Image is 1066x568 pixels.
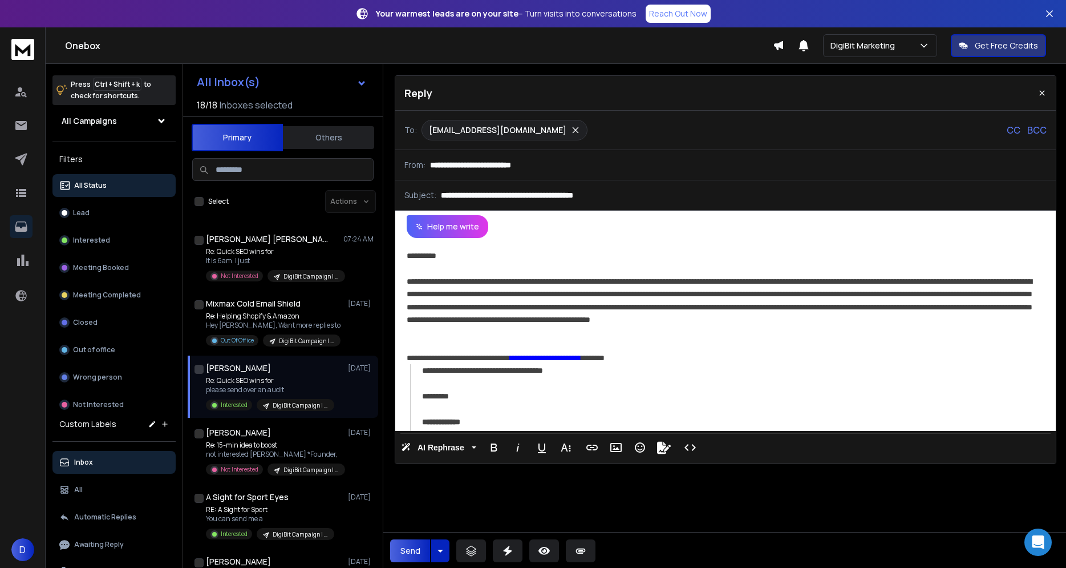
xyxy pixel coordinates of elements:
[629,436,651,459] button: Emoticons
[679,436,701,459] button: Code View
[376,8,637,19] p: – Turn visits into conversations
[404,159,425,171] p: From:
[52,311,176,334] button: Closed
[73,236,110,245] p: Interested
[206,450,343,459] p: not interested [PERSON_NAME] *Founder,
[206,505,334,514] p: RE: A Sight for Sport
[653,436,675,459] button: Signature
[188,71,376,94] button: All Inbox(s)
[206,492,289,503] h1: A Sight for Sport Eyes
[71,79,151,102] p: Press to check for shortcuts.
[52,533,176,556] button: Awaiting Reply
[348,299,374,308] p: [DATE]
[1007,123,1020,137] p: CC
[429,124,566,136] p: [EMAIL_ADDRESS][DOMAIN_NAME]
[206,247,343,256] p: Re: Quick SEO wins for
[52,110,176,132] button: All Campaigns
[74,540,124,549] p: Awaiting Reply
[52,366,176,389] button: Wrong person
[206,312,341,321] p: Re: Helping Shopify & Amazon
[192,124,283,151] button: Primary
[52,339,176,361] button: Out of office
[404,124,417,136] p: To:
[73,263,129,272] p: Meeting Booked
[206,233,331,245] h1: [PERSON_NAME] [PERSON_NAME]
[348,364,374,373] p: [DATE]
[11,538,34,561] button: D
[283,125,374,150] button: Others
[646,5,711,23] a: Reach Out Now
[73,345,115,355] p: Out of office
[206,427,271,438] h1: [PERSON_NAME]
[1024,529,1052,556] div: Open Intercom Messenger
[206,514,334,523] p: You can send me a
[74,181,107,190] p: All Status
[273,530,327,539] p: DigiBit Campaign | [DATE]
[206,376,334,385] p: Re: Quick SEO wins for
[483,436,505,459] button: Bold (Ctrl+B)
[73,400,124,409] p: Not Interested
[73,208,90,217] p: Lead
[73,291,141,300] p: Meeting Completed
[404,85,432,101] p: Reply
[52,478,176,501] button: All
[52,151,176,167] h3: Filters
[220,98,293,112] h3: Inboxes selected
[74,513,136,522] p: Automatic Replies
[62,115,117,127] h1: All Campaigns
[206,441,343,450] p: Re: 15-min idea to boost
[605,436,627,459] button: Insert Image (Ctrl+P)
[581,436,603,459] button: Insert Link (Ctrl+K)
[376,8,518,19] strong: Your warmest leads are on your site
[951,34,1046,57] button: Get Free Credits
[221,530,248,538] p: Interested
[649,8,707,19] p: Reach Out Now
[52,174,176,197] button: All Status
[399,436,479,459] button: AI Rephrase
[975,40,1038,51] p: Get Free Credits
[348,493,374,502] p: [DATE]
[415,443,467,453] span: AI Rephrase
[197,98,217,112] span: 18 / 18
[59,418,116,430] h3: Custom Labels
[407,215,488,238] button: Help me write
[206,556,271,567] h1: [PERSON_NAME]
[348,428,374,437] p: [DATE]
[197,76,260,88] h1: All Inbox(s)
[1027,123,1047,137] p: BCC
[52,451,176,474] button: Inbox
[11,39,34,60] img: logo
[52,393,176,416] button: Not Interested
[52,256,176,279] button: Meeting Booked
[52,506,176,529] button: Automatic Replies
[279,337,334,345] p: DigiBit Campaign | [DATE]
[221,336,254,345] p: Out Of Office
[273,401,327,410] p: DigiBit Campaign | [DATE]
[390,539,430,562] button: Send
[65,39,773,53] h1: Onebox
[404,190,436,201] p: Subject:
[73,318,98,327] p: Closed
[283,272,338,281] p: DigiBit Campaign | [DATE]
[348,557,374,566] p: [DATE]
[73,373,122,382] p: Wrong person
[206,362,271,374] h1: [PERSON_NAME]
[74,458,93,467] p: Inbox
[221,465,258,474] p: Not Interested
[206,385,334,394] p: please send over an audit
[206,321,341,330] p: Hey [PERSON_NAME], Want more replies to
[206,256,343,265] p: It is 6am. I just
[52,284,176,307] button: Meeting Completed
[208,197,229,206] label: Select
[531,436,553,459] button: Underline (Ctrl+U)
[830,40,899,51] p: DigiBit Marketing
[507,436,529,459] button: Italic (Ctrl+I)
[52,202,176,224] button: Lead
[52,229,176,252] button: Interested
[221,272,258,280] p: Not Interested
[93,78,141,91] span: Ctrl + Shift + k
[74,485,83,494] p: All
[206,298,301,309] h1: Mixmax Cold Email Shield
